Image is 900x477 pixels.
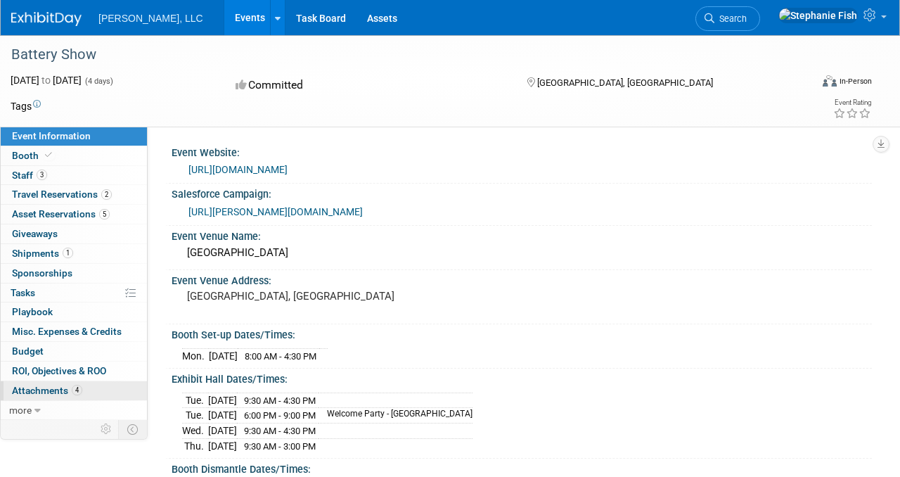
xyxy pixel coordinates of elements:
div: Event Venue Name: [172,226,872,243]
div: Event Rating [833,99,871,106]
img: ExhibitDay [11,12,82,26]
div: Event Website: [172,142,872,160]
a: ROI, Objectives & ROO [1,362,147,381]
span: Playbook [12,306,53,317]
span: 4 [72,385,82,395]
span: more [9,405,32,416]
span: Attachments [12,385,82,396]
span: Travel Reservations [12,189,112,200]
div: Battery Show [6,42,798,68]
span: Giveaways [12,228,58,239]
td: [DATE] [208,424,237,439]
a: Budget [1,342,147,361]
span: 8:00 AM - 4:30 PM [245,351,316,362]
i: Booth reservation complete [45,151,52,159]
span: to [39,75,53,86]
a: Misc. Expenses & Credits [1,322,147,341]
a: Shipments1 [1,244,147,263]
a: [URL][PERSON_NAME][DOMAIN_NAME] [188,206,363,217]
span: [PERSON_NAME], LLC [98,13,203,24]
span: [DATE] [DATE] [11,75,82,86]
a: Attachments4 [1,381,147,400]
span: 3 [37,170,47,180]
a: Booth [1,146,147,165]
span: (4 days) [84,77,113,86]
span: Event Information [12,130,91,141]
td: Wed. [182,424,208,439]
td: Tue. [182,393,208,408]
div: Committed [231,73,504,98]
pre: [GEOGRAPHIC_DATA], [GEOGRAPHIC_DATA] [187,290,448,303]
span: 2 [101,189,112,200]
td: [DATE] [208,393,237,408]
td: Tags [11,99,41,113]
span: 9:30 AM - 4:30 PM [244,426,316,436]
span: Budget [12,345,44,357]
span: Booth [12,150,55,161]
span: Tasks [11,287,35,298]
a: Event Information [1,127,147,146]
span: Sponsorships [12,267,72,279]
td: Toggle Event Tabs [119,420,148,438]
span: Staff [12,170,47,181]
div: Booth Dismantle Dates/Times: [172,459,872,476]
a: Sponsorships [1,264,147,283]
td: Tue. [182,408,208,424]
span: [GEOGRAPHIC_DATA], [GEOGRAPHIC_DATA] [537,77,713,88]
div: Booth Set-up Dates/Times: [172,324,872,342]
td: Mon. [182,348,209,363]
a: [URL][DOMAIN_NAME] [188,164,288,175]
a: Search [695,6,760,31]
td: Thu. [182,438,208,453]
a: Asset Reservations5 [1,205,147,224]
img: Stephanie Fish [778,8,858,23]
td: Welcome Party - [GEOGRAPHIC_DATA] [319,408,472,424]
div: [GEOGRAPHIC_DATA] [182,242,861,264]
a: Giveaways [1,224,147,243]
td: [DATE] [208,408,237,424]
td: Personalize Event Tab Strip [94,420,119,438]
div: Salesforce Campaign: [172,184,872,201]
div: Event Format [746,73,872,94]
span: Search [714,13,747,24]
img: Format-Inperson.png [823,75,837,87]
span: 6:00 PM - 9:00 PM [244,410,316,421]
a: Tasks [1,284,147,303]
span: 1 [63,248,73,258]
span: 5 [99,209,110,220]
span: Misc. Expenses & Credits [12,326,122,337]
a: more [1,401,147,420]
td: [DATE] [208,438,237,453]
td: [DATE] [209,348,238,363]
div: Event Venue Address: [172,270,872,288]
span: 9:30 AM - 3:00 PM [244,441,316,452]
a: Travel Reservations2 [1,185,147,204]
a: Playbook [1,303,147,322]
span: 9:30 AM - 4:30 PM [244,395,316,406]
span: Asset Reservations [12,208,110,220]
span: Shipments [12,248,73,259]
div: Exhibit Hall Dates/Times: [172,369,872,386]
span: ROI, Objectives & ROO [12,365,106,376]
div: In-Person [839,76,872,87]
a: Staff3 [1,166,147,185]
